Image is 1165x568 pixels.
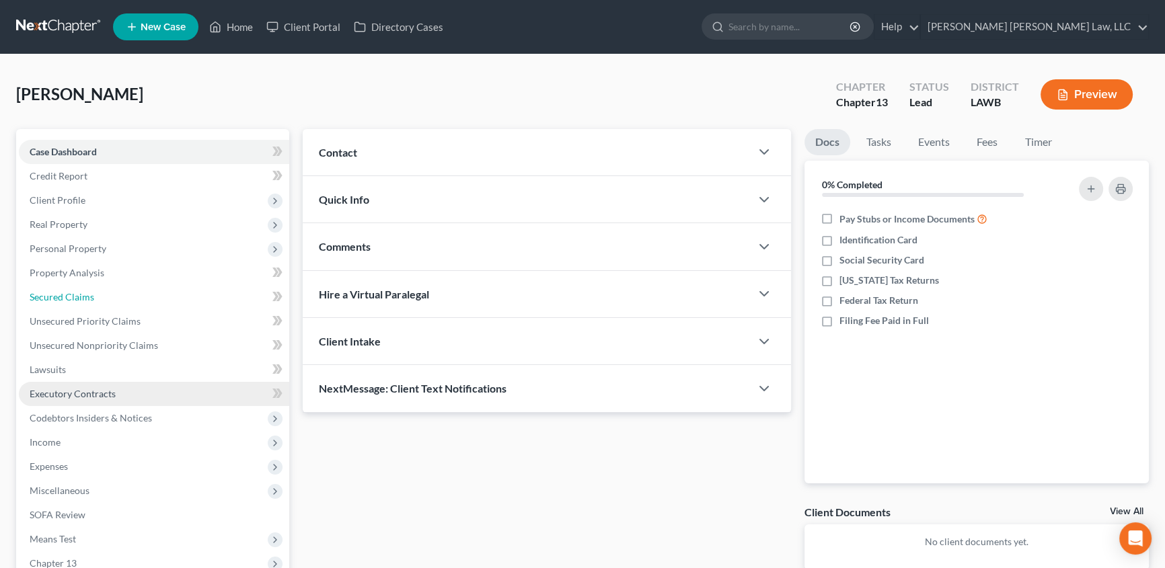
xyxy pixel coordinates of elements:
div: Lead [909,95,949,110]
a: Unsecured Priority Claims [19,309,289,333]
div: Chapter [836,79,888,95]
span: Quick Info [319,193,369,206]
span: 13 [876,95,888,108]
p: No client documents yet. [815,535,1139,549]
div: Client Documents [804,505,891,519]
button: Preview [1041,79,1133,110]
span: Real Property [30,218,87,230]
span: NextMessage: Client Text Notifications [319,382,506,395]
span: SOFA Review [30,509,85,520]
a: Credit Report [19,164,289,188]
strong: 0% Completed [822,179,882,190]
span: Personal Property [30,243,106,254]
span: Income [30,436,61,448]
a: View All [1110,507,1143,516]
span: Secured Claims [30,291,94,302]
a: Secured Claims [19,285,289,309]
span: [PERSON_NAME] [16,84,143,104]
div: LAWB [971,95,1019,110]
span: Property Analysis [30,267,104,278]
a: Docs [804,129,850,155]
span: Federal Tax Return [839,294,918,307]
span: Contact [319,146,357,159]
span: Means Test [30,533,76,544]
a: Timer [1014,129,1063,155]
a: Tasks [856,129,902,155]
div: Open Intercom Messenger [1119,522,1152,555]
a: Home [202,15,260,39]
a: Unsecured Nonpriority Claims [19,333,289,358]
a: Case Dashboard [19,140,289,164]
span: Executory Contracts [30,388,116,399]
span: Expenses [30,460,68,472]
a: Client Portal [260,15,347,39]
a: Events [907,129,961,155]
a: Property Analysis [19,261,289,285]
div: District [971,79,1019,95]
span: Lawsuits [30,364,66,375]
a: [PERSON_NAME] [PERSON_NAME] Law, LLC [921,15,1148,39]
span: Hire a Virtual Paralegal [319,288,429,300]
span: New Case [141,22,186,32]
span: Client Profile [30,194,85,206]
span: Pay Stubs or Income Documents [839,212,975,226]
span: Social Security Card [839,253,924,267]
a: Directory Cases [347,15,450,39]
span: Case Dashboard [30,146,97,157]
span: Unsecured Nonpriority Claims [30,339,158,351]
a: Fees [966,129,1009,155]
a: SOFA Review [19,503,289,527]
input: Search by name... [728,14,852,39]
span: Comments [319,240,371,253]
div: Status [909,79,949,95]
span: Miscellaneous [30,485,89,496]
span: Credit Report [30,170,87,181]
span: Unsecured Priority Claims [30,315,141,327]
span: Codebtors Insiders & Notices [30,412,152,423]
span: Filing Fee Paid in Full [839,314,929,327]
a: Lawsuits [19,358,289,382]
a: Help [874,15,919,39]
span: Identification Card [839,233,917,247]
span: Client Intake [319,335,381,348]
div: Chapter [836,95,888,110]
span: [US_STATE] Tax Returns [839,274,939,287]
a: Executory Contracts [19,382,289,406]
